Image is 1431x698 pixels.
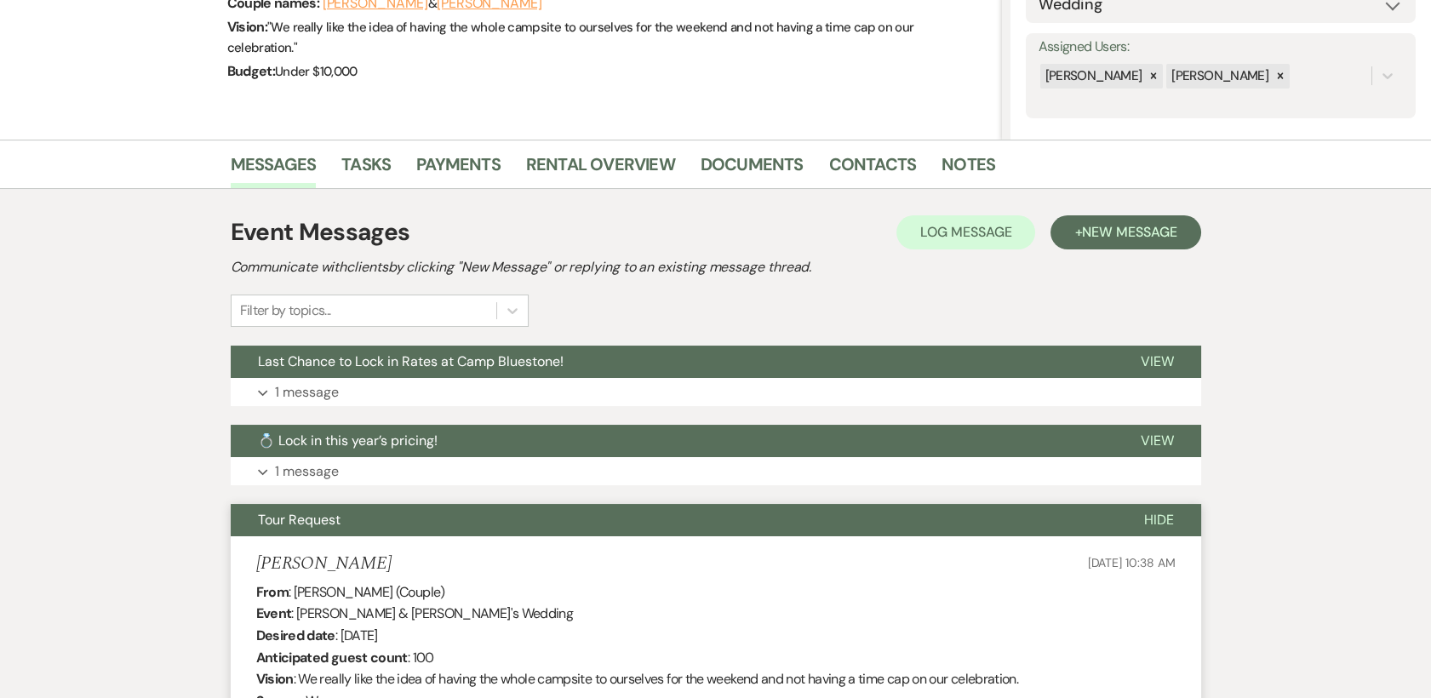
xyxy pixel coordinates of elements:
span: Log Message [920,223,1011,241]
h1: Event Messages [231,215,410,250]
label: Assigned Users: [1039,35,1403,60]
span: Hide [1144,511,1174,529]
b: Anticipated guest count [256,649,408,667]
span: Tour Request [258,511,341,529]
p: 1 message [275,381,339,403]
h2: Communicate with clients by clicking "New Message" or replying to an existing message thread. [231,257,1201,277]
span: Budget: [227,62,276,80]
span: Last Chance to Lock in Rates at Camp Bluestone! [258,352,564,370]
a: Documents [701,151,804,188]
div: [PERSON_NAME] [1040,64,1145,89]
p: 1 message [275,461,339,483]
span: New Message [1082,223,1176,241]
button: 1 message [231,457,1201,486]
button: +New Message [1050,215,1200,249]
a: Rental Overview [526,151,675,188]
b: From [256,583,289,601]
button: Log Message [896,215,1035,249]
span: " We really like the idea of having the whole campsite to ourselves for the weekend and not havin... [227,19,914,56]
a: Messages [231,151,317,188]
span: View [1141,432,1174,449]
b: Vision [256,670,294,688]
span: [DATE] 10:38 AM [1088,555,1176,570]
button: View [1113,425,1201,457]
button: 💍 Lock in this year’s pricing! [231,425,1113,457]
span: 💍 Lock in this year’s pricing! [258,432,438,449]
b: Event [256,604,292,622]
button: View [1113,346,1201,378]
a: Contacts [829,151,917,188]
div: [PERSON_NAME] [1166,64,1271,89]
span: Under $10,000 [275,63,358,80]
b: Desired date [256,626,335,644]
h5: [PERSON_NAME] [256,553,392,575]
a: Tasks [341,151,391,188]
span: Vision: [227,18,268,36]
button: Hide [1117,504,1201,536]
button: Tour Request [231,504,1117,536]
div: Filter by topics... [240,300,331,321]
span: View [1141,352,1174,370]
button: 1 message [231,378,1201,407]
a: Notes [942,151,995,188]
button: Last Chance to Lock in Rates at Camp Bluestone! [231,346,1113,378]
a: Payments [416,151,501,188]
